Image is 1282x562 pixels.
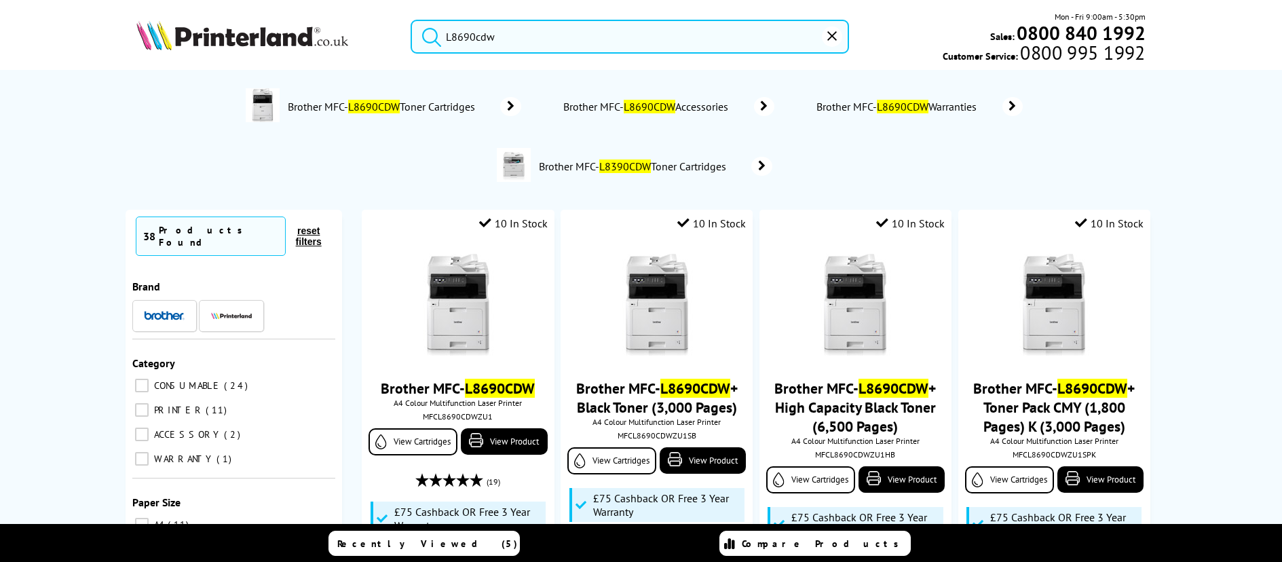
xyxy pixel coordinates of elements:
span: 11 [206,404,230,416]
input: PRINTER 11 [135,403,149,417]
span: Brother MFC- Toner Cartridges [286,100,480,113]
mark: L8690CDW [859,379,928,398]
span: £75 Cashback OR Free 3 Year Warranty [990,510,1138,538]
b: 0800 840 1992 [1017,20,1146,45]
div: 10 In Stock [479,217,548,230]
img: MFC-L8390CDW-deptimage.jpg [497,148,531,182]
mark: L8390CDW [599,160,651,173]
img: MFCL8690CDWFRONTSmall3.jpg [804,254,906,356]
div: MFCL8690CDWZU1SPK [968,449,1140,460]
span: WARRANTY [151,453,215,465]
a: Brother MFC-L8690CDWWarranties [815,97,1023,116]
mark: L8690CDW [1057,379,1127,398]
span: Paper Size [132,495,181,509]
a: Brother MFC-L8690CDWAccessories [562,97,774,116]
a: Brother MFC-L8690CDW+ Black Toner (3,000 Pages) [576,379,738,417]
div: 10 In Stock [1075,217,1144,230]
a: 0800 840 1992 [1015,26,1146,39]
span: A4 Colour Multifunction Laser Printer [766,436,945,446]
span: 1 [216,453,235,465]
input: WARRANTY 1 [135,452,149,466]
span: £75 Cashback OR Free 3 Year Warranty [394,505,542,532]
button: reset filters [286,225,332,248]
a: View Product [1057,466,1144,493]
div: MFCL8690CDWZU1HB [770,449,941,460]
a: View Product [660,447,746,474]
span: Brand [132,280,160,293]
span: 11 [168,519,192,531]
a: Brother MFC-L8690CDW+ High Capacity Black Toner (6,500 Pages) [774,379,936,436]
a: View Cartridges [965,466,1054,493]
span: £75 Cashback OR Free 3 Year Warranty [593,491,741,519]
span: Brother MFC- Warranties [815,100,982,113]
span: Brother MFC- Accessories [562,100,734,113]
span: CONSUMABLE [151,379,223,392]
div: Products Found [159,224,278,248]
a: View Cartridges [766,466,855,493]
mark: L8690CDW [348,100,400,113]
img: Printerland [211,312,252,319]
span: Customer Service: [943,46,1145,62]
img: MFCL8690CDWFRONTSmall5.jpg [1003,254,1105,356]
span: Mon - Fri 9:00am - 5:30pm [1055,10,1146,23]
span: Recently Viewed (5) [337,538,518,550]
a: Brother MFC-L8390CDWToner Cartridges [538,148,772,185]
div: MFCL8690CDWZU1 [372,411,544,421]
input: Search [411,20,848,54]
span: A4 Colour Multifunction Laser Printer [369,398,547,408]
mark: L8690CDW [624,100,675,113]
span: Sales: [990,30,1015,43]
img: MFCL8690CDWFRONTSmall2.jpg [606,254,708,356]
span: (19) [487,469,500,495]
a: View Cartridges [369,428,457,455]
span: 38 [143,229,155,243]
span: Compare Products [742,538,906,550]
img: MFCL8690CDWZU1-conspage.jpg [246,88,280,122]
mark: L8690CDW [465,379,535,398]
a: Brother MFC-L8690CDWToner Cartridges [286,88,521,125]
mark: L8690CDW [660,379,730,398]
span: A4 Colour Multifunction Laser Printer [965,436,1144,446]
span: £75 Cashback OR Free 3 Year Warranty [791,510,939,538]
span: 2 [224,428,244,441]
span: 24 [224,379,251,392]
a: View Product [461,428,547,455]
a: Recently Viewed (5) [328,531,520,556]
input: A4 11 [135,518,149,531]
img: Brother [144,311,185,320]
input: CONSUMABLE 24 [135,379,149,392]
input: ACCESSORY 2 [135,428,149,441]
span: A4 [151,519,166,531]
span: PRINTER [151,404,204,416]
span: 0800 995 1992 [1018,46,1145,59]
div: MFCL8690CDWZU1SB [571,430,742,441]
img: MFCL8690CDWFRONTSmall.jpg [407,254,509,356]
div: 10 In Stock [677,217,746,230]
span: ACCESSORY [151,428,223,441]
a: View Product [859,466,945,493]
img: Printerland Logo [136,20,348,50]
mark: L8690CDW [877,100,928,113]
a: Brother MFC-L8690CDW+ Toner Pack CMY (1,800 Pages) K (3,000 Pages) [973,379,1135,436]
span: A4 Colour Multifunction Laser Printer [567,417,746,427]
a: Brother MFC-L8690CDW [381,379,535,398]
a: Printerland Logo [136,20,394,53]
a: View Cartridges [567,447,656,474]
a: Compare Products [719,531,911,556]
div: 10 In Stock [876,217,945,230]
span: Category [132,356,175,370]
span: Brother MFC- Toner Cartridges [538,160,731,173]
